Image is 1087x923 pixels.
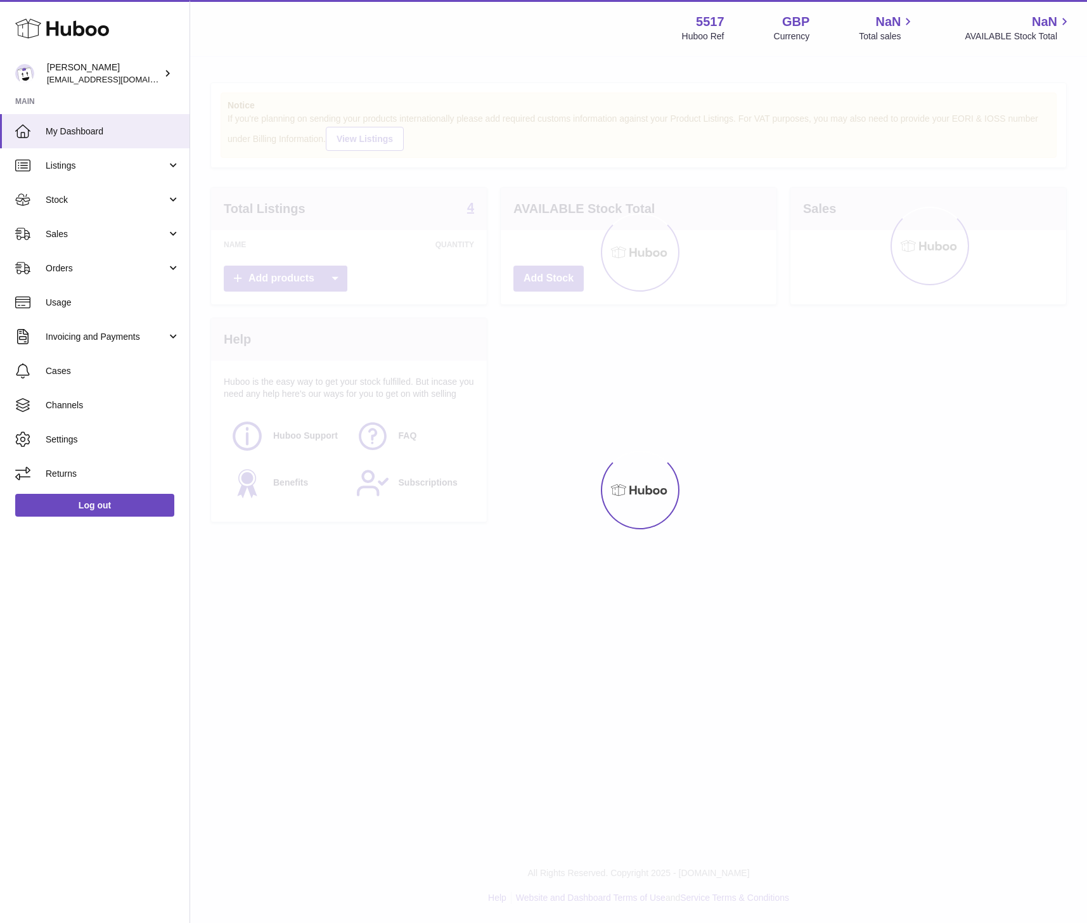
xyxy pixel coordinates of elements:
div: Currency [774,30,810,42]
span: Channels [46,399,180,411]
a: Log out [15,494,174,517]
span: [EMAIL_ADDRESS][DOMAIN_NAME] [47,74,186,84]
div: Huboo Ref [682,30,724,42]
span: NaN [875,13,901,30]
span: Usage [46,297,180,309]
strong: GBP [782,13,809,30]
span: Returns [46,468,180,480]
strong: 5517 [696,13,724,30]
span: My Dashboard [46,126,180,138]
span: Cases [46,365,180,377]
span: NaN [1032,13,1057,30]
span: Listings [46,160,167,172]
span: Stock [46,194,167,206]
span: Invoicing and Payments [46,331,167,343]
span: Sales [46,228,167,240]
span: Settings [46,434,180,446]
a: NaN Total sales [859,13,915,42]
a: NaN AVAILABLE Stock Total [965,13,1072,42]
span: Orders [46,262,167,274]
img: alessiavanzwolle@hotmail.com [15,64,34,83]
div: [PERSON_NAME] [47,61,161,86]
span: Total sales [859,30,915,42]
span: AVAILABLE Stock Total [965,30,1072,42]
